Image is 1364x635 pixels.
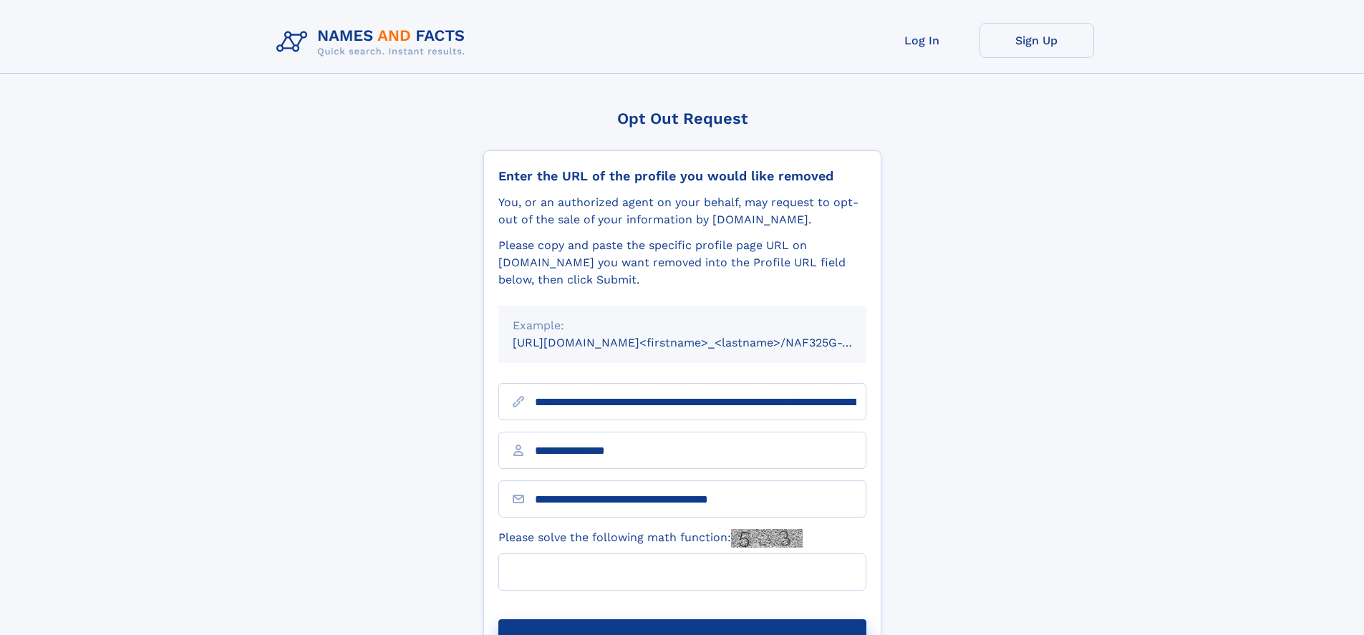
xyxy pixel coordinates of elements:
[271,23,477,62] img: Logo Names and Facts
[498,237,866,289] div: Please copy and paste the specific profile page URL on [DOMAIN_NAME] you want removed into the Pr...
[513,336,894,349] small: [URL][DOMAIN_NAME]<firstname>_<lastname>/NAF325G-xxxxxxxx
[498,194,866,228] div: You, or an authorized agent on your behalf, may request to opt-out of the sale of your informatio...
[498,529,803,548] label: Please solve the following math function:
[980,23,1094,58] a: Sign Up
[865,23,980,58] a: Log In
[483,110,881,127] div: Opt Out Request
[513,317,852,334] div: Example:
[498,168,866,184] div: Enter the URL of the profile you would like removed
